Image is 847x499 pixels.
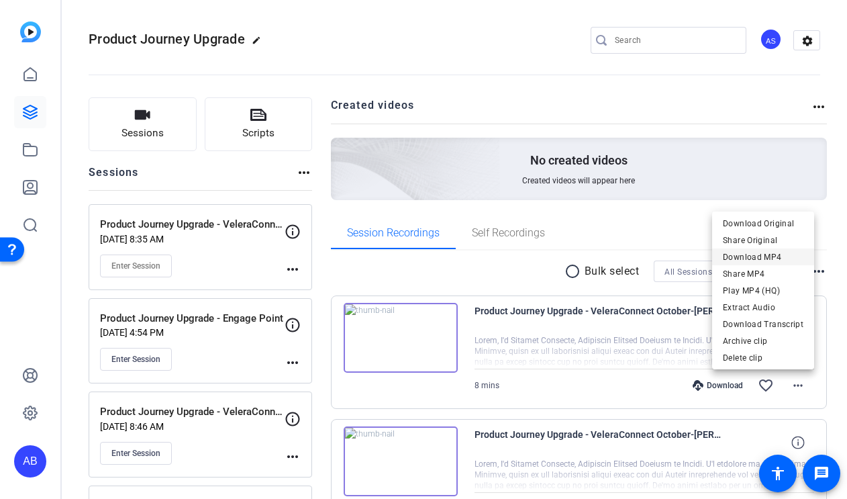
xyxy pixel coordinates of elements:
span: Download MP4 [723,249,803,265]
span: Extract Audio [723,300,803,316]
span: Download Transcript [723,316,803,332]
span: Download Original [723,216,803,232]
span: Share MP4 [723,266,803,282]
span: Archive clip [723,333,803,349]
span: Delete clip [723,350,803,366]
span: Share Original [723,232,803,248]
span: Play MP4 (HQ) [723,283,803,299]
